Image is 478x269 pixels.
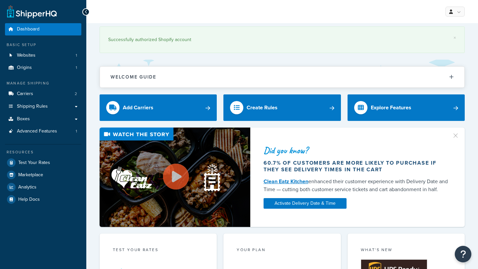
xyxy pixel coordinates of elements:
[18,197,40,202] span: Help Docs
[5,62,81,74] li: Origins
[264,178,449,193] div: enhanced their customer experience with Delivery Date and Time — cutting both customer service ti...
[17,91,33,97] span: Carriers
[108,35,456,44] div: Successfully authorized Shopify account
[76,65,77,71] span: 1
[123,103,153,112] div: Add Carriers
[17,65,32,71] span: Origins
[5,157,81,169] a: Test Your Rates
[113,247,203,254] div: Test your rates
[247,103,278,112] div: Create Rules
[264,146,449,155] div: Did you know?
[237,247,327,254] div: Your Plan
[453,35,456,40] a: ×
[5,193,81,205] a: Help Docs
[100,94,217,121] a: Add Carriers
[17,104,48,109] span: Shipping Rules
[348,94,465,121] a: Explore Features
[5,88,81,100] li: Carriers
[5,49,81,62] li: Websites
[5,149,81,155] div: Resources
[5,23,81,35] a: Dashboard
[264,198,347,209] a: Activate Delivery Date & Time
[5,81,81,86] div: Manage Shipping
[17,129,57,134] span: Advanced Features
[100,67,464,87] button: Welcome Guide
[5,100,81,113] a: Shipping Rules
[5,181,81,193] a: Analytics
[5,125,81,137] li: Advanced Features
[371,103,411,112] div: Explore Features
[5,88,81,100] a: Carriers2
[455,246,471,262] button: Open Resource Center
[5,169,81,181] a: Marketplace
[17,116,30,122] span: Boxes
[264,160,449,173] div: 60.7% of customers are more likely to purchase if they see delivery times in the cart
[361,247,451,254] div: What's New
[5,113,81,125] a: Boxes
[111,75,156,80] h2: Welcome Guide
[5,49,81,62] a: Websites1
[264,178,308,185] a: Clean Eatz Kitchen
[75,91,77,97] span: 2
[17,27,40,32] span: Dashboard
[5,42,81,48] div: Basic Setup
[5,62,81,74] a: Origins1
[76,53,77,58] span: 1
[5,125,81,137] a: Advanced Features1
[223,94,341,121] a: Create Rules
[17,53,36,58] span: Websites
[18,185,37,190] span: Analytics
[76,129,77,134] span: 1
[18,160,50,166] span: Test Your Rates
[100,128,250,227] img: Video thumbnail
[18,172,43,178] span: Marketplace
